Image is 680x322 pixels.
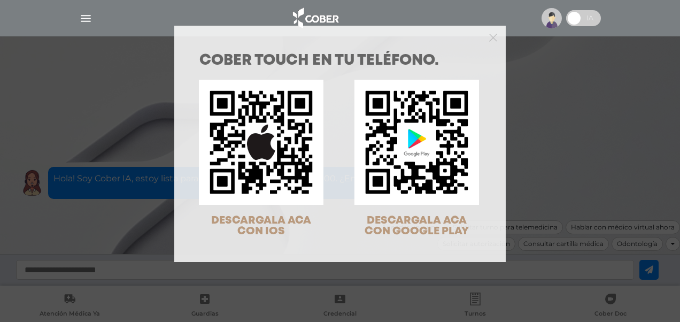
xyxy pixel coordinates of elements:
[211,216,311,236] span: DESCARGALA ACA CON IOS
[199,80,323,204] img: qr-code
[365,216,469,236] span: DESCARGALA ACA CON GOOGLE PLAY
[199,53,481,68] h1: COBER TOUCH en tu teléfono.
[354,80,479,204] img: qr-code
[489,32,497,42] button: Close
